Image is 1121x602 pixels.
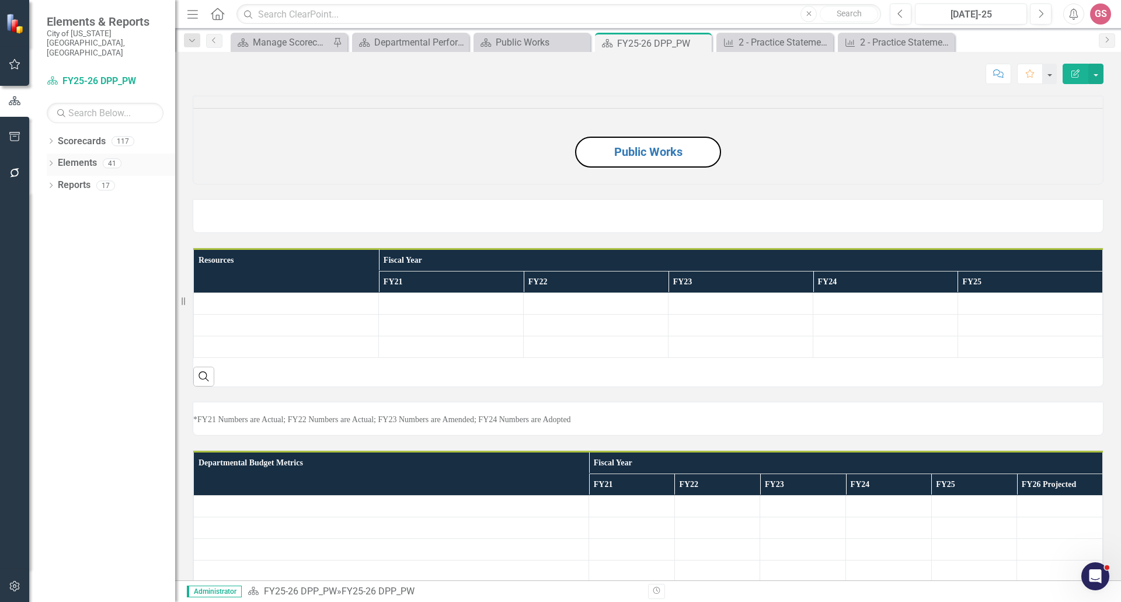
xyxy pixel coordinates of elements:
[187,586,242,597] span: Administrator
[719,35,830,50] a: 2 - Practice Statements // Business Center
[355,35,466,50] a: Departmental Performance Plans - 3 Columns
[915,4,1027,25] button: [DATE]-25
[264,586,337,597] a: FY25-26 DPP_PW
[614,145,683,159] a: Public Works
[739,35,830,50] div: 2 - Practice Statements // Business Center
[58,179,90,192] a: Reports
[1090,4,1111,25] button: GS
[47,29,163,57] small: City of [US_STATE][GEOGRAPHIC_DATA], [GEOGRAPHIC_DATA]
[58,156,97,170] a: Elements
[1081,562,1109,590] iframe: Intercom live chat
[58,135,106,148] a: Scorecards
[193,414,1103,426] p: *FY21 Numbers are Actual; FY22 Numbers are Actual; FY23 Numbers are Amended; FY24 Numbers are Ado...
[47,103,163,123] input: Search Below...
[374,35,466,50] div: Departmental Performance Plans - 3 Columns
[236,4,881,25] input: Search ClearPoint...
[837,9,862,18] span: Search
[496,35,587,50] div: Public Works
[253,35,330,50] div: Manage Scorecards
[234,35,330,50] a: Manage Scorecards
[112,136,134,146] div: 117
[820,6,878,22] button: Search
[841,35,952,50] a: 2 - Practice Statements
[575,137,721,168] button: Public Works
[96,180,115,190] div: 17
[919,8,1023,22] div: [DATE]-25
[617,36,709,51] div: FY25-26 DPP_PW
[476,35,587,50] a: Public Works
[47,15,163,29] span: Elements & Reports
[103,158,121,168] div: 41
[860,35,952,50] div: 2 - Practice Statements
[47,75,163,88] a: FY25-26 DPP_PW
[5,12,27,34] img: ClearPoint Strategy
[342,586,415,597] div: FY25-26 DPP_PW
[248,585,639,598] div: »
